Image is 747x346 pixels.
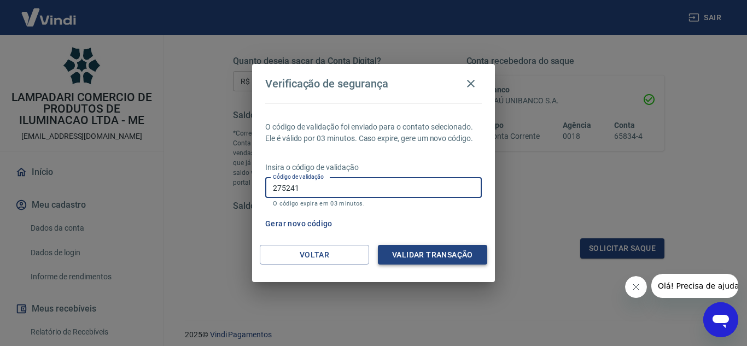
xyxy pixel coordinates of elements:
p: O código de validação foi enviado para o contato selecionado. Ele é válido por 03 minutos. Caso e... [265,121,482,144]
button: Gerar novo código [261,214,337,234]
span: Olá! Precisa de ajuda? [7,8,92,16]
h4: Verificação de segurança [265,77,388,90]
p: O código expira em 03 minutos. [273,200,474,207]
button: Voltar [260,245,369,265]
iframe: Mensagem da empresa [651,274,738,298]
label: Código de validação [273,173,324,181]
p: Insira o código de validação [265,162,482,173]
button: Validar transação [378,245,487,265]
iframe: Botão para abrir a janela de mensagens [703,302,738,337]
iframe: Fechar mensagem [625,276,647,298]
